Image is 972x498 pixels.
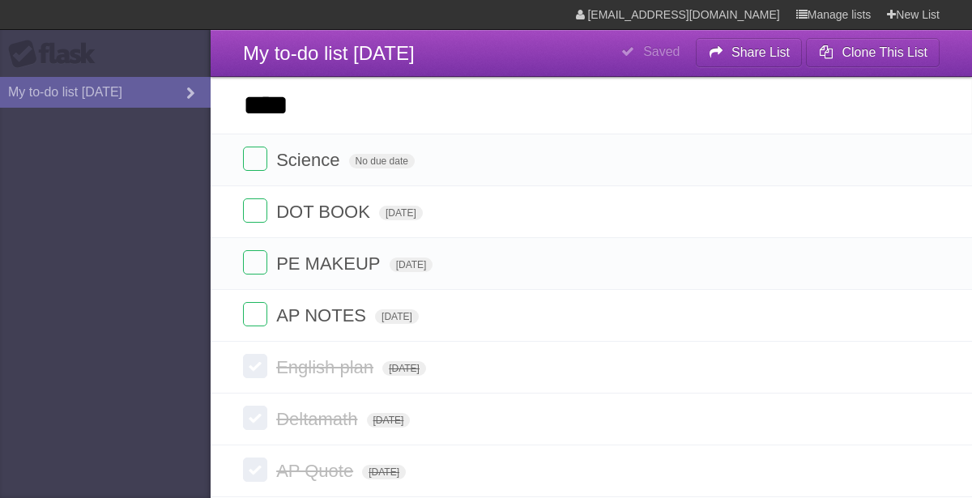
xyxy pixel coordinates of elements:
span: My to-do list [DATE] [243,42,415,64]
label: Done [243,198,267,223]
span: [DATE] [390,258,433,272]
label: Done [243,406,267,430]
span: English plan [276,357,377,377]
label: Done [243,458,267,482]
span: No due date [349,154,415,168]
span: DOT BOOK [276,202,374,222]
span: Deltamath [276,409,361,429]
span: AP Quote [276,461,357,481]
span: PE MAKEUP [276,253,384,274]
b: Saved [643,45,680,58]
span: AP NOTES [276,305,370,326]
span: [DATE] [382,361,426,376]
button: Share List [696,38,803,67]
label: Done [243,250,267,275]
div: Flask [8,40,105,69]
span: [DATE] [367,413,411,428]
span: Science [276,150,343,170]
button: Clone This List [806,38,940,67]
label: Done [243,302,267,326]
label: Done [243,147,267,171]
span: [DATE] [379,206,423,220]
span: [DATE] [375,309,419,324]
b: Share List [731,45,790,59]
label: Done [243,354,267,378]
span: [DATE] [362,465,406,479]
b: Clone This List [842,45,927,59]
